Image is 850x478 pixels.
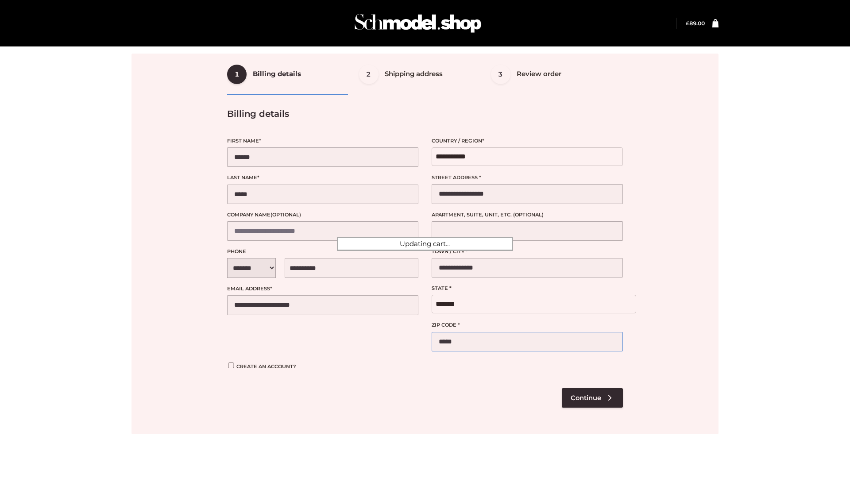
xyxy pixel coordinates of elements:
bdi: 89.00 [686,20,705,27]
span: £ [686,20,689,27]
a: £89.00 [686,20,705,27]
img: Schmodel Admin 964 [352,6,484,41]
div: Updating cart... [337,237,513,251]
